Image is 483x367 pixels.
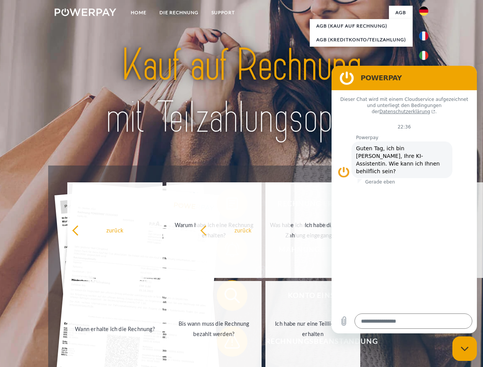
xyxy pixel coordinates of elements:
div: Wann erhalte ich die Rechnung? [72,323,158,334]
img: it [419,51,428,60]
iframe: Messaging-Fenster [332,66,477,333]
iframe: Schaltfläche zum Öffnen des Messaging-Fensters; Konversation läuft [452,336,477,361]
img: de [419,6,428,16]
a: AGB (Kreditkonto/Teilzahlung) [310,33,413,47]
div: Ich habe die Rechnung bereits bezahlt [299,220,385,240]
a: Home [124,6,153,19]
a: AGB (Kauf auf Rechnung) [310,19,413,33]
img: fr [419,31,428,41]
img: title-powerpay_de.svg [73,37,410,146]
div: Bis wann muss die Rechnung bezahlt werden? [171,318,257,339]
a: SUPPORT [205,6,241,19]
div: zurück [200,225,286,235]
div: zurück [72,225,158,235]
div: Ich habe nur eine Teillieferung erhalten [270,318,356,339]
img: logo-powerpay-white.svg [55,8,116,16]
a: DIE RECHNUNG [153,6,205,19]
div: Warum habe ich eine Rechnung erhalten? [171,220,257,240]
a: agb [389,6,413,19]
